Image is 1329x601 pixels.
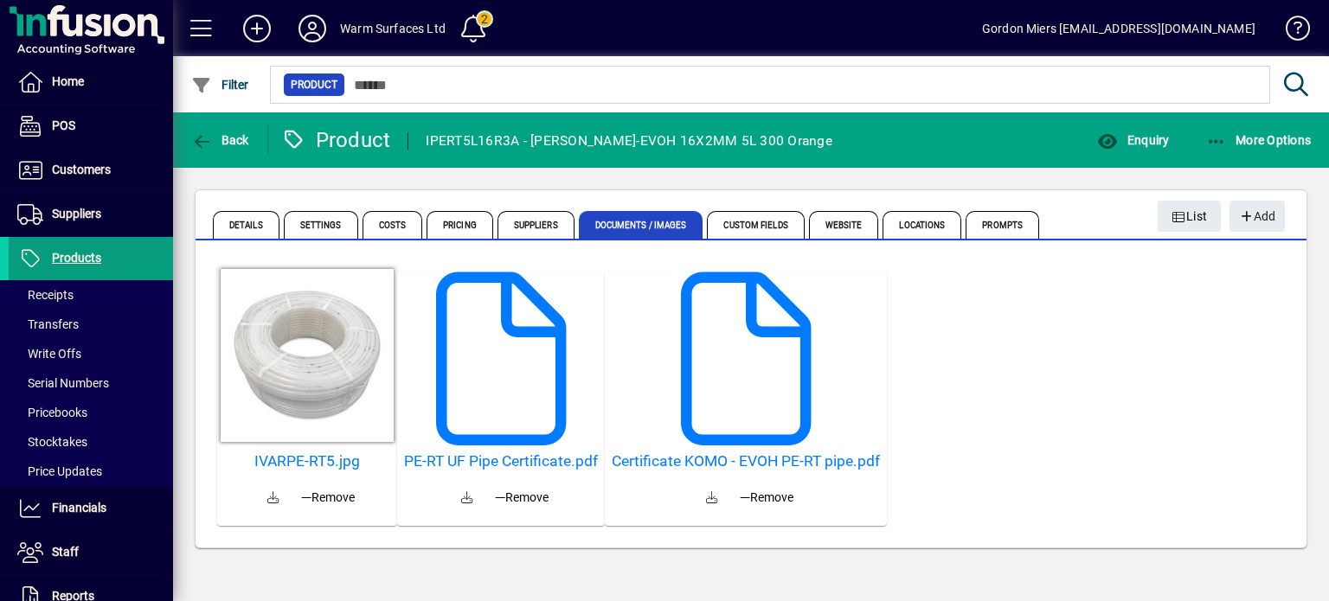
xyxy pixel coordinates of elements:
[1097,133,1169,147] span: Enquiry
[9,427,173,457] a: Stocktakes
[9,310,173,339] a: Transfers
[691,477,733,519] a: Download
[9,457,173,486] a: Price Updates
[52,74,84,88] span: Home
[17,435,87,449] span: Stocktakes
[1202,125,1316,156] button: More Options
[427,211,493,239] span: Pricing
[52,545,79,559] span: Staff
[340,15,446,42] div: Warm Surfaces Ltd
[1206,133,1312,147] span: More Options
[883,211,961,239] span: Locations
[9,61,173,104] a: Home
[488,482,555,513] button: Remove
[294,482,362,513] button: Remove
[9,149,173,192] a: Customers
[982,15,1255,42] div: Gordon Miers [EMAIL_ADDRESS][DOMAIN_NAME]
[285,13,340,44] button: Profile
[1172,202,1208,231] span: List
[9,280,173,310] a: Receipts
[1158,201,1222,232] button: List
[404,452,598,470] a: PE-RT UF Pipe Certificate.pdf
[426,127,832,155] div: IPERT5L16R3A - [PERSON_NAME]-EVOH 16X2MM 5L 300 Orange
[579,211,703,239] span: Documents / Images
[9,339,173,368] a: Write Offs
[52,118,75,132] span: POS
[740,489,793,507] span: Remove
[52,163,111,176] span: Customers
[498,211,575,239] span: Suppliers
[17,376,109,390] span: Serial Numbers
[52,207,101,221] span: Suppliers
[301,489,355,507] span: Remove
[363,211,423,239] span: Costs
[213,211,279,239] span: Details
[446,477,488,519] a: Download
[495,489,549,507] span: Remove
[17,317,79,331] span: Transfers
[173,125,268,156] app-page-header-button: Back
[809,211,879,239] span: Website
[191,78,249,92] span: Filter
[191,133,249,147] span: Back
[966,211,1039,239] span: Prompts
[9,105,173,148] a: POS
[9,487,173,530] a: Financials
[253,477,294,519] a: Download
[9,368,173,398] a: Serial Numbers
[1273,3,1307,60] a: Knowledge Base
[9,193,173,236] a: Suppliers
[1229,201,1285,232] button: Add
[284,211,358,239] span: Settings
[1093,125,1173,156] button: Enquiry
[733,482,800,513] button: Remove
[52,251,101,265] span: Products
[187,125,254,156] button: Back
[9,398,173,427] a: Pricebooks
[17,347,81,361] span: Write Offs
[17,288,74,302] span: Receipts
[281,126,391,154] div: Product
[52,501,106,515] span: Financials
[291,76,337,93] span: Product
[612,452,880,470] a: Certificate KOMO - EVOH PE-RT pipe.pdf
[187,69,254,100] button: Filter
[17,464,102,478] span: Price Updates
[9,531,173,574] a: Staff
[224,452,390,470] a: IVARPE-RT5.jpg
[707,211,804,239] span: Custom Fields
[1238,202,1275,231] span: Add
[17,406,87,419] span: Pricebooks
[229,13,285,44] button: Add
